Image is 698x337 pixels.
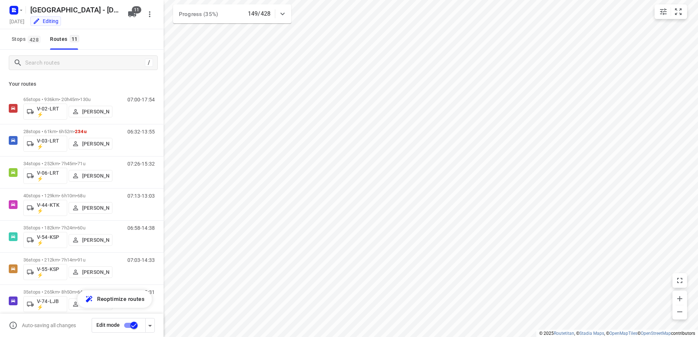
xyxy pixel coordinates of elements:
button: 11 [125,7,139,22]
button: [PERSON_NAME] [69,202,112,214]
span: 130u [80,97,91,102]
p: [PERSON_NAME] [82,141,109,147]
p: 40 stops • 129km • 6h10m [23,193,112,198]
p: 36 stops • 212km • 7h14m [23,257,112,263]
button: V-44-KTK ⚡ [23,200,67,216]
p: 07:03-14:33 [127,257,155,263]
span: 60u [77,225,85,231]
button: V-06-LRT ⚡ [23,168,67,184]
p: 149/428 [248,9,271,18]
span: 71u [77,161,85,166]
p: 07:00-17:54 [127,97,155,102]
button: V-03-LRT ⚡ [23,136,67,152]
p: [PERSON_NAME] [82,109,109,115]
p: V-03-LRT ⚡ [37,138,64,150]
div: Driver app settings [146,321,154,330]
a: Routetitan [554,331,574,336]
span: 11 [70,35,80,42]
h5: Rename [27,4,122,16]
button: [PERSON_NAME] [69,298,112,310]
span: • [76,193,77,198]
p: V-44-KTK ⚡ [37,202,64,214]
button: [PERSON_NAME] [69,138,112,150]
button: [PERSON_NAME] [69,106,112,117]
p: Auto-saving all changes [22,322,76,328]
p: [PERSON_NAME] [82,173,109,179]
button: [PERSON_NAME] [69,266,112,278]
a: OpenMapTiles [609,331,637,336]
span: Reoptimize routes [97,294,145,304]
p: 07:26-15:32 [127,161,155,167]
span: • [76,257,77,263]
span: • [76,225,77,231]
span: • [73,129,75,134]
p: 28 stops • 61km • 6h52m [23,129,112,134]
span: Progress (35%) [179,11,218,18]
p: V-02-LRT ⚡ [37,106,64,117]
h5: Project date [7,17,27,26]
p: 07:13-13:03 [127,193,155,199]
p: V-06-LRT ⚡ [37,170,64,182]
span: 64u [77,289,85,295]
p: 35 stops • 265km • 8h50m [23,289,112,295]
button: More [142,7,157,22]
button: Fit zoom [671,4,686,19]
button: [PERSON_NAME] [69,234,112,246]
span: Edit mode [96,322,120,328]
span: • [76,161,77,166]
span: 91u [77,257,85,263]
div: small contained button group [655,4,687,19]
button: Reoptimize routes [77,290,152,308]
span: • [78,97,80,102]
input: Search routes [25,57,145,69]
p: 65 stops • 936km • 20h45m [23,97,112,102]
span: Stops [12,35,43,44]
div: Routes [50,35,81,44]
span: • [76,289,77,295]
button: V-55-KSP ⚡ [23,264,67,280]
button: V-54-KSP ⚡ [23,232,67,248]
p: V-55-KSP ⚡ [37,266,64,278]
div: You are currently in edit mode. [33,18,58,25]
p: 34 stops • 252km • 7h45m [23,161,112,166]
p: 35 stops • 182km • 7h24m [23,225,112,231]
p: [PERSON_NAME] [82,269,109,275]
a: OpenStreetMap [641,331,671,336]
p: Your routes [9,80,155,88]
button: V-02-LRT ⚡ [23,104,67,120]
span: 234u [75,129,87,134]
button: [PERSON_NAME] [69,170,112,182]
p: [PERSON_NAME] [82,237,109,243]
p: [PERSON_NAME] [82,205,109,211]
p: 06:53-15:31 [127,289,155,295]
p: 06:32-13:55 [127,129,155,135]
span: 11 [132,6,141,13]
li: © 2025 , © , © © contributors [539,331,695,336]
span: 428 [28,36,41,43]
p: V-54-KSP ⚡ [37,234,64,246]
p: V-74-LJB ⚡ [37,298,64,310]
button: V-74-LJB ⚡ [23,296,67,312]
p: 06:58-14:38 [127,225,155,231]
div: / [145,59,153,67]
div: Progress (35%)149/428 [173,4,291,23]
a: Stadia Maps [579,331,604,336]
button: Map settings [656,4,671,19]
span: 68u [77,193,85,198]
